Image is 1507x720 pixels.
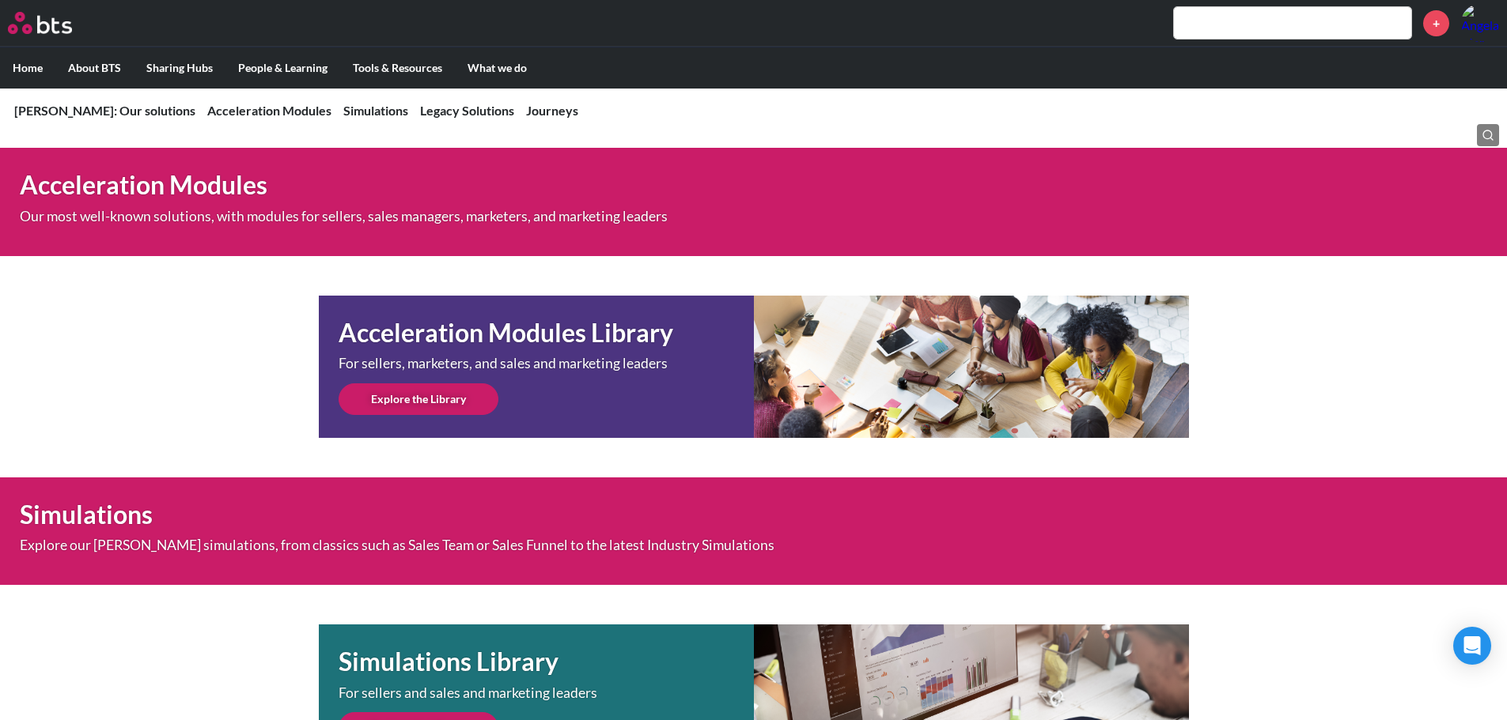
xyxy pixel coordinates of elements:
p: For sellers and sales and marketing leaders [339,686,671,700]
label: Sharing Hubs [134,47,225,89]
label: Tools & Resources [340,47,455,89]
img: Angela Marques [1461,4,1499,42]
a: Acceleration Modules [207,103,331,118]
h1: Simulations Library [339,644,754,680]
a: Legacy Solutions [420,103,514,118]
a: Explore the Library [339,383,498,415]
label: What we do [455,47,540,89]
p: Our most well-known solutions, with modules for sellers, sales managers, marketers, and marketing... [20,209,842,224]
a: [PERSON_NAME]: Our solutions [14,103,195,118]
a: Journeys [526,103,578,118]
p: Explore our [PERSON_NAME] simulations, from classics such as Sales Team or Sales Funnel to the la... [20,538,842,552]
a: + [1423,10,1449,36]
label: About BTS [55,47,134,89]
img: BTS Logo [8,12,72,34]
a: Profile [1461,4,1499,42]
h1: Simulations [20,497,1047,533]
label: People & Learning [225,47,340,89]
h1: Acceleration Modules Library [339,315,754,351]
a: Simulations [343,103,408,118]
p: For sellers, marketers, and sales and marketing leaders [339,356,671,371]
div: Open Intercom Messenger [1453,627,1491,665]
h1: Acceleration Modules [20,168,1047,203]
a: Go home [8,12,101,34]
